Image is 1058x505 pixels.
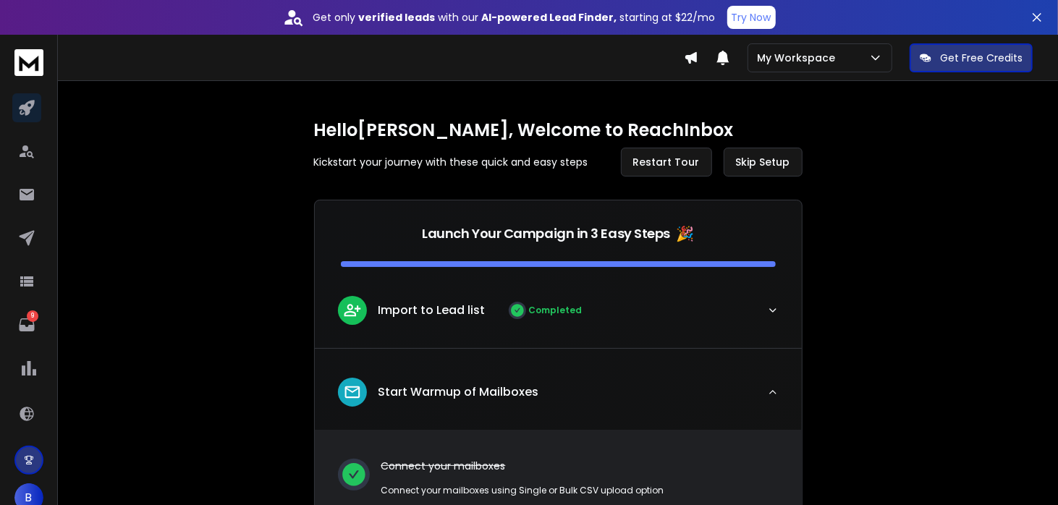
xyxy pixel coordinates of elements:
p: Launch Your Campaign in 3 Easy Steps [422,224,670,244]
p: Completed [529,305,583,316]
button: Get Free Credits [910,43,1033,72]
p: 9 [27,310,38,322]
h1: Hello [PERSON_NAME] , Welcome to ReachInbox [314,119,803,142]
button: Restart Tour [621,148,712,177]
span: Skip Setup [736,155,790,169]
p: Connect your mailboxes [381,459,664,473]
a: 9 [12,310,41,339]
p: Start Warmup of Mailboxes [378,383,539,401]
strong: verified leads [359,10,436,25]
span: 🎉 [676,224,694,244]
p: Kickstart your journey with these quick and easy steps [314,155,588,169]
p: My Workspace [757,51,841,65]
img: logo [14,49,43,76]
strong: AI-powered Lead Finder, [482,10,617,25]
p: Connect your mailboxes using Single or Bulk CSV upload option [381,485,664,496]
button: Skip Setup [724,148,803,177]
p: Try Now [732,10,771,25]
button: Try Now [727,6,776,29]
img: lead [343,301,362,319]
img: lead [343,383,362,402]
button: leadStart Warmup of Mailboxes [315,366,802,430]
p: Get only with our starting at $22/mo [313,10,716,25]
button: leadImport to Lead listCompleted [315,284,802,348]
p: Import to Lead list [378,302,486,319]
p: Get Free Credits [940,51,1023,65]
